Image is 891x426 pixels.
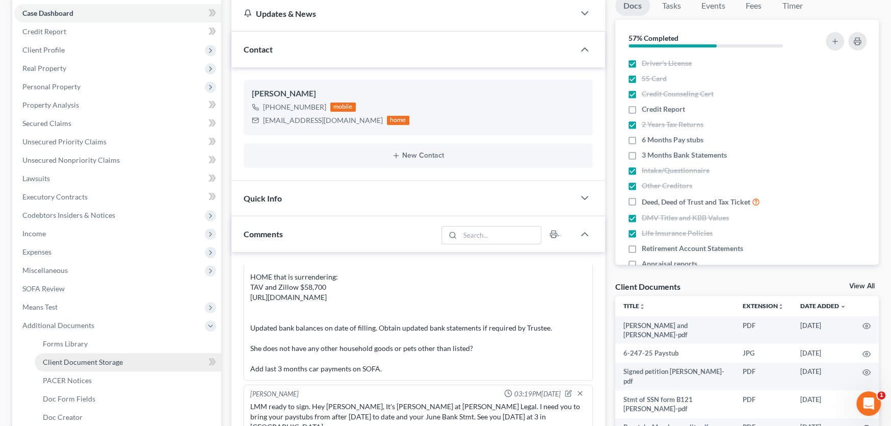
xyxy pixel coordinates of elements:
[35,353,221,371] a: Client Document Storage
[743,302,784,310] a: Extensionunfold_more
[14,114,221,133] a: Secured Claims
[252,152,585,160] button: New Contact
[22,27,66,36] span: Credit Report
[642,228,713,238] span: Life Insurance Policies
[43,376,92,385] span: PACER Notices
[615,363,735,391] td: Signed petition [PERSON_NAME]-pdf
[778,304,784,310] i: unfold_more
[22,211,115,219] span: Codebtors Insiders & Notices
[252,88,585,100] div: [PERSON_NAME]
[800,302,846,310] a: Date Added expand_more
[22,174,50,183] span: Lawsuits
[735,316,792,344] td: PDF
[735,390,792,418] td: PDF
[244,193,282,203] span: Quick Info
[642,73,667,84] span: SS Card
[43,413,83,421] span: Doc Creator
[14,151,221,169] a: Unsecured Nonpriority Claims
[35,390,221,408] a: Doc Form Fields
[22,101,79,109] span: Property Analysis
[642,119,703,130] span: 2 Years Tax Returns
[22,9,73,17] span: Case Dashboard
[244,44,273,54] span: Contact
[43,394,95,403] span: Doc Form Fields
[615,344,735,362] td: 6-247-25 Paystub
[615,281,680,292] div: Client Documents
[735,363,792,391] td: PDF
[639,304,645,310] i: unfold_more
[615,316,735,344] td: [PERSON_NAME] and [PERSON_NAME]-pdf
[642,58,692,68] span: Driver's License
[263,102,326,112] div: [PHONE_NUMBER]
[22,321,94,330] span: Additional Documents
[792,363,854,391] td: [DATE]
[22,229,46,238] span: Income
[263,115,383,126] div: [EMAIL_ADDRESS][DOMAIN_NAME]
[642,89,714,99] span: Credit Counseling Cert
[35,371,221,390] a: PACER Notices
[35,335,221,353] a: Forms Library
[849,283,875,290] a: View All
[22,192,88,201] span: Executory Contracts
[250,389,299,399] div: [PERSON_NAME]
[14,22,221,41] a: Credit Report
[14,96,221,114] a: Property Analysis
[642,104,685,114] span: Credit Report
[628,34,678,42] strong: 57% Completed
[642,135,703,145] span: 6 Months Pay stubs
[22,156,120,164] span: Unsecured Nonpriority Claims
[840,304,846,310] i: expand_more
[642,181,692,191] span: Other Creditors
[642,259,697,269] span: Appraisal reports
[14,280,221,298] a: SOFA Review
[14,4,221,22] a: Case Dashboard
[642,197,750,207] span: Deed, Deed of Trust and Tax Ticket
[14,169,221,188] a: Lawsuits
[14,133,221,151] a: Unsecured Priority Claims
[792,316,854,344] td: [DATE]
[22,137,107,146] span: Unsecured Priority Claims
[22,247,51,256] span: Expenses
[22,64,66,72] span: Real Property
[22,266,68,274] span: Miscellaneous
[877,391,885,399] span: 1
[22,82,81,91] span: Personal Property
[623,302,645,310] a: Titleunfold_more
[792,390,854,418] td: [DATE]
[244,229,283,239] span: Comments
[460,227,541,244] input: Search...
[43,358,123,366] span: Client Document Storage
[642,150,727,160] span: 3 Months Bank Statements
[642,165,710,176] span: Intake/Questionnaire
[387,116,409,125] div: home
[615,390,735,418] td: Stmt of SSN form B121 [PERSON_NAME]-pdf
[330,103,356,112] div: mobile
[250,160,586,374] div: The Motion to Quash is ready to update in Word format in case documents once have case number and...
[735,344,792,362] td: JPG
[22,119,71,128] span: Secured Claims
[22,284,65,293] span: SOFA Review
[244,8,562,19] div: Updates & News
[514,389,561,399] span: 03:19PM[DATE]
[792,344,854,362] td: [DATE]
[22,303,58,311] span: Means Test
[22,45,65,54] span: Client Profile
[14,188,221,206] a: Executory Contracts
[43,339,88,348] span: Forms Library
[642,213,729,223] span: DMV Titles and KBB Values
[642,243,743,254] span: Retirement Account Statements
[856,391,881,416] iframe: Intercom live chat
